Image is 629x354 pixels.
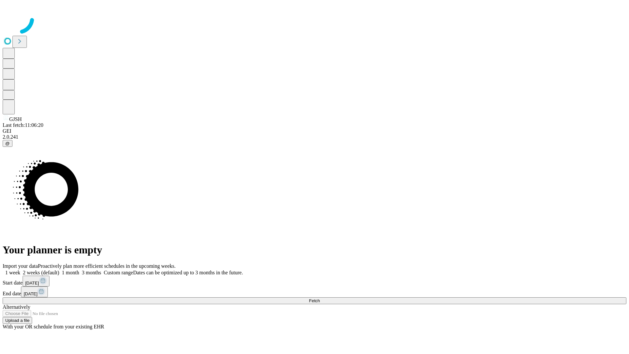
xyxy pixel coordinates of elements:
[25,281,39,285] span: [DATE]
[3,324,104,329] span: With your OR schedule from your existing EHR
[21,286,48,297] button: [DATE]
[38,263,176,269] span: Proactively plan more efficient schedules in the upcoming weeks.
[3,317,32,324] button: Upload a file
[3,263,38,269] span: Import your data
[3,244,626,256] h1: Your planner is empty
[104,270,133,275] span: Custom range
[3,286,626,297] div: End date
[5,141,10,146] span: @
[23,276,49,286] button: [DATE]
[133,270,243,275] span: Dates can be optimized up to 3 months in the future.
[3,297,626,304] button: Fetch
[5,270,20,275] span: 1 week
[3,140,12,147] button: @
[3,134,626,140] div: 2.0.241
[24,291,37,296] span: [DATE]
[3,304,30,310] span: Alternatively
[3,122,43,128] span: Last fetch: 11:06:20
[3,128,626,134] div: GEI
[23,270,59,275] span: 2 weeks (default)
[62,270,79,275] span: 1 month
[9,116,22,122] span: GJSH
[309,298,320,303] span: Fetch
[82,270,101,275] span: 3 months
[3,276,626,286] div: Start date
